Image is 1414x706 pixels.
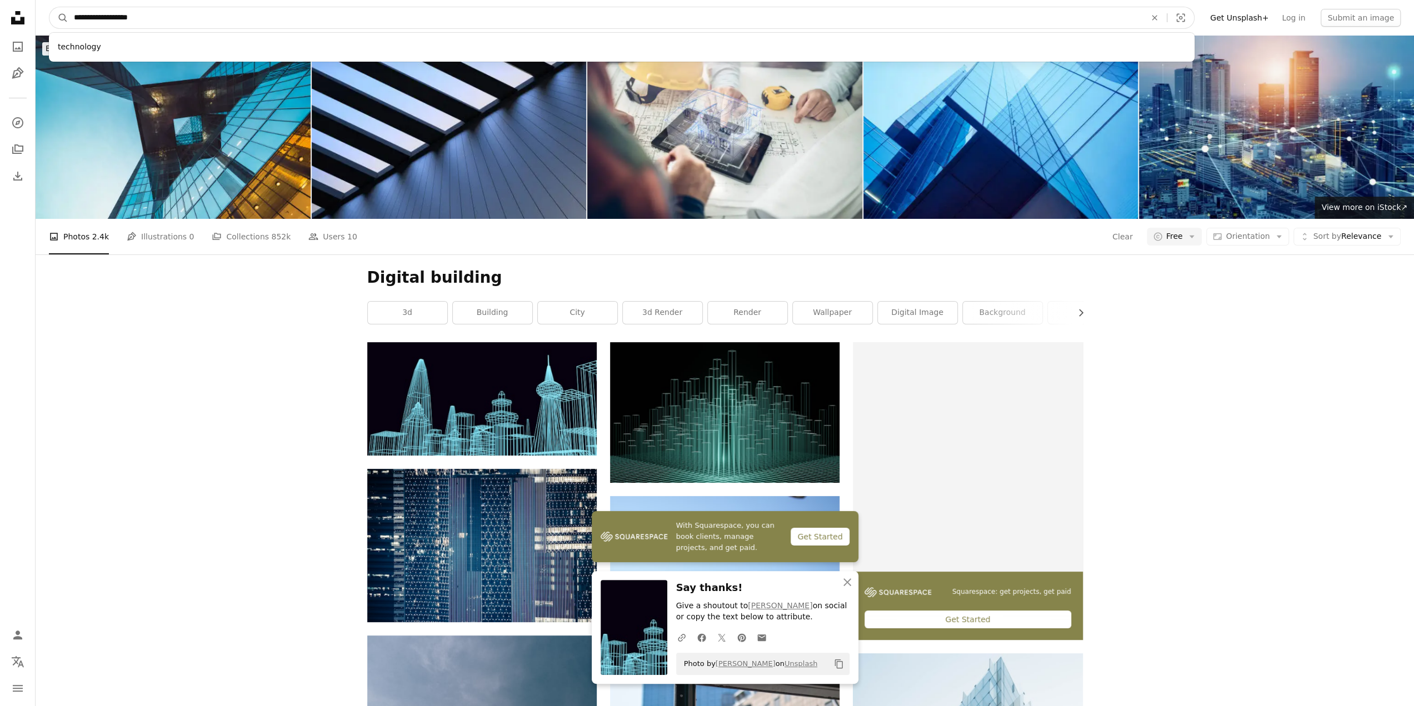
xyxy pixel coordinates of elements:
img: Building wall with sky view and open roof, modern architecture with metal elements, building with... [312,36,587,219]
div: technology [49,37,1195,57]
span: Sort by [1313,232,1341,241]
span: Squarespace: get projects, get paid [952,587,1071,597]
a: Download History [7,165,29,187]
span: 10 [347,231,357,243]
a: digital image [878,302,957,324]
div: Get Started [865,610,1071,628]
a: [PERSON_NAME] [716,659,776,668]
span: 20% off at iStock ↗ [46,44,256,53]
form: Find visuals sitewide [49,7,1195,29]
img: Modern office building detail, London [36,36,311,219]
span: 852k [271,231,291,243]
a: Share on Twitter [712,626,732,648]
button: Clear [1112,228,1133,246]
img: House project in virtual reality [587,36,862,219]
a: city [538,302,617,324]
a: Get Unsplash+ [1203,9,1275,27]
img: a blue drawing of a city with skyscrapers [367,342,597,455]
a: Log in [1275,9,1312,27]
button: Visual search [1167,7,1194,28]
a: wallpaper [793,302,872,324]
h3: Say thanks! [676,580,850,596]
button: scroll list to the right [1071,302,1083,324]
a: Collections [7,138,29,161]
span: With Squarespace, you can book clients, manage projects, and get paid. [676,520,782,553]
a: background [963,302,1042,324]
button: Clear [1142,7,1167,28]
img: Modern office architecture. [863,36,1138,219]
a: urban [1048,302,1127,324]
a: Collections 852k [212,219,291,254]
span: Orientation [1226,232,1270,241]
img: file-1747939142011-51e5cc87e3c9 [865,587,931,597]
span: Browse premium images on iStock | [46,44,183,53]
button: Search Unsplash [49,7,68,28]
button: Language [7,650,29,673]
a: Macro of skyscraper's windows that are framed by light in honeycomb pattern [367,540,597,550]
h1: Digital building [367,268,1083,288]
img: an abstract image of a city made up of lines [610,342,840,483]
img: file-1747939142011-51e5cc87e3c9 [601,528,667,545]
a: Users 10 [308,219,357,254]
span: Free [1166,231,1183,242]
a: render [708,302,787,324]
span: View more on iStock ↗ [1321,203,1407,212]
button: Menu [7,677,29,699]
span: 0 [189,231,194,243]
a: building [453,302,532,324]
img: Smart city and communication network concept. 5G. IoT (Internet of Things). Telecommunication. [1139,36,1414,219]
a: an abstract image of a city made up of lines [610,407,840,417]
a: Illustrations [7,62,29,84]
a: Share on Pinterest [732,626,752,648]
a: Unsplash [785,659,817,668]
a: Squarespace: get projects, get paidGet Started [853,342,1082,640]
img: Macro of skyscraper's windows that are framed by light in honeycomb pattern [367,469,597,622]
button: Free [1147,228,1202,246]
a: With Squarespace, you can book clients, manage projects, and get paid.Get Started [592,511,858,562]
a: Share on Facebook [692,626,712,648]
a: Home — Unsplash [7,7,29,31]
a: Share over email [752,626,772,648]
a: [PERSON_NAME] [748,601,812,610]
a: View more on iStock↗ [1315,197,1414,219]
button: Copy to clipboard [830,654,848,673]
p: Give a shoutout to on social or copy the text below to attribute. [676,600,850,623]
button: Orientation [1206,228,1289,246]
div: Get Started [791,528,849,545]
button: Submit an image [1321,9,1401,27]
a: Log in / Sign up [7,624,29,646]
span: Relevance [1313,231,1381,242]
span: Photo by on [678,655,818,673]
a: Browse premium images on iStock|20% off at iStock↗ [36,36,266,62]
a: Illustrations 0 [127,219,194,254]
a: 3d render [623,302,702,324]
a: 3d [368,302,447,324]
a: Explore [7,112,29,134]
button: Sort byRelevance [1293,228,1401,246]
a: a blue drawing of a city with skyscrapers [367,393,597,403]
a: Photos [7,36,29,58]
